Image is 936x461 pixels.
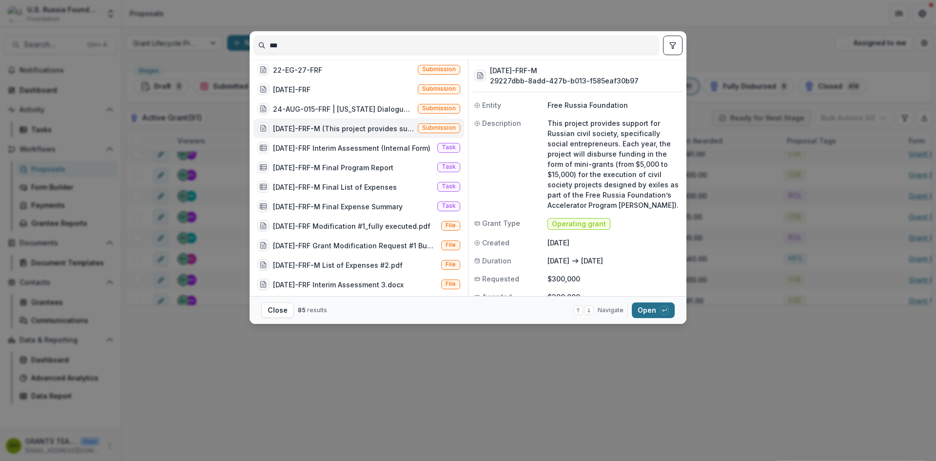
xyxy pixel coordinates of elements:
[547,238,681,248] p: [DATE]
[547,292,681,302] p: $300,000
[442,202,456,209] span: Task
[422,124,456,131] span: Submission
[273,104,414,114] div: 24-AUG-015-FRF | [US_STATE] Dialogue 2025 (Co-funded by USAID, [GEOGRAPHIC_DATA], and USIP, the F...
[442,183,456,190] span: Task
[482,238,509,248] span: Created
[490,65,639,76] h3: [DATE]-FRF-M
[442,144,456,151] span: Task
[482,274,519,284] span: Requested
[273,123,414,134] div: [DATE]-FRF-M (This project provides support for Russian civil society, specifically social entrep...
[442,163,456,170] span: Task
[490,76,639,86] h3: 29227dbb-8add-427b-b013-f585eaf30b97
[482,118,521,128] span: Description
[273,182,397,192] div: [DATE]-FRF-M Final List of Expenses
[547,274,681,284] p: $300,000
[261,302,294,318] button: Close
[552,220,606,228] span: Operating grant
[663,36,682,55] button: toggle filters
[446,281,456,287] span: File
[273,221,430,231] div: [DATE]-FRF Modification #1_fully executed.pdf
[273,162,393,173] div: [DATE]-FRF-M Final Program Report
[273,241,437,251] div: [DATE]-FRF Grant Modification Request #1 Budget.xlsx
[482,292,512,302] span: Awarded
[482,218,520,228] span: Grant Type
[422,85,456,92] span: Submission
[273,84,311,95] div: [DATE]-FRF
[273,143,430,153] div: [DATE]-FRF Interim Assessment (Internal Form)
[598,306,624,315] span: Navigate
[446,222,456,229] span: File
[273,280,404,290] div: [DATE]-FRF Interim Assessment 3.docx
[307,306,327,314] span: results
[273,65,322,75] div: 22-EG-27-FRF
[581,256,603,266] p: [DATE]
[422,66,456,73] span: Submission
[422,105,456,112] span: Submission
[298,306,306,314] span: 85
[632,302,675,318] button: Open
[273,201,403,212] div: [DATE]-FRF-M Final Expense Summary
[482,100,501,110] span: Entity
[446,241,456,248] span: File
[482,256,511,266] span: Duration
[547,256,569,266] p: [DATE]
[547,100,681,110] p: Free Russia Foundation
[273,260,403,270] div: [DATE]-FRF-M List of Expenses #2.pdf
[446,261,456,268] span: File
[547,118,681,210] p: This project provides support for Russian civil society, specifically social entrepreneurs. Each ...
